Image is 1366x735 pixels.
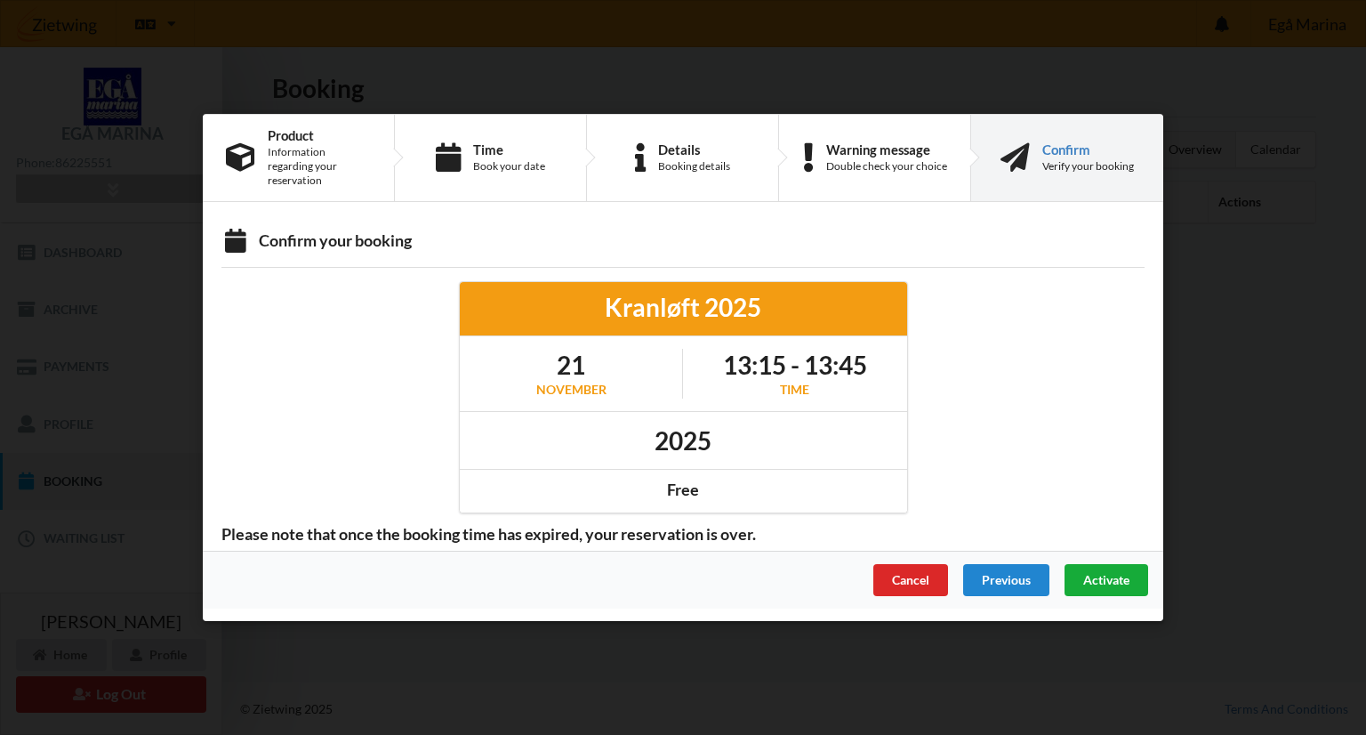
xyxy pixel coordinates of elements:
[268,145,371,188] div: Information regarding your reservation
[658,159,730,174] div: Booking details
[723,349,867,381] h1: 13:15 - 13:45
[1083,572,1129,587] span: Activate
[963,564,1049,596] div: Previous
[536,349,607,381] h1: 21
[221,230,1145,254] div: Confirm your booking
[536,381,607,399] div: November
[1042,159,1134,174] div: Verify your booking
[472,291,895,323] div: Kranløft 2025
[873,564,948,596] div: Cancel
[826,142,947,157] div: Warning message
[473,142,545,157] div: Time
[826,159,947,174] div: Double check your choice
[473,159,545,174] div: Book your date
[209,524,768,545] span: Please note that once the booking time has expired, your reservation is over.
[655,424,711,456] h1: 2025
[472,480,895,500] div: Free
[723,381,867,399] div: Time
[268,128,371,142] div: Product
[1042,142,1134,157] div: Confirm
[658,142,730,157] div: Details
